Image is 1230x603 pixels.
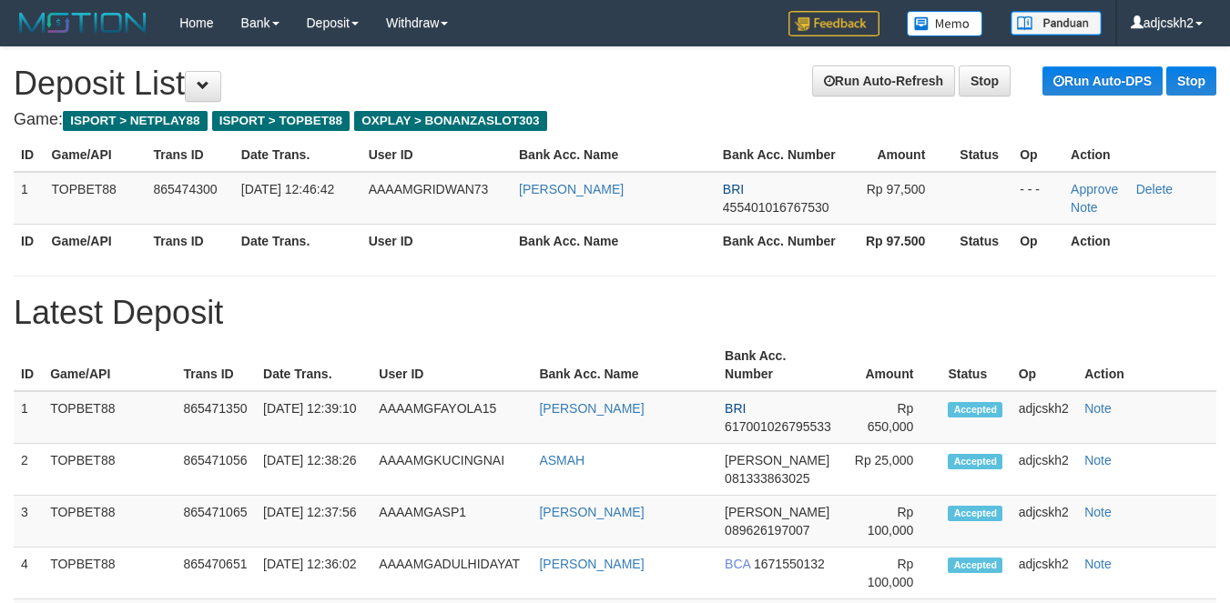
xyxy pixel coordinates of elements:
[176,444,256,496] td: 865471056
[1012,224,1063,257] th: Op
[1011,339,1078,391] th: Op
[371,444,532,496] td: AAAAMGKUCINGNAI
[371,496,532,548] td: AAAAMGASP1
[850,224,952,257] th: Rp 97.500
[725,523,809,538] span: 089626197007
[948,506,1002,521] span: Accepted
[716,224,851,257] th: Bank Acc. Number
[840,339,940,391] th: Amount
[1071,182,1118,196] a: Approve
[176,339,256,391] th: Trans ID
[539,557,644,571] a: [PERSON_NAME]
[45,224,147,257] th: Game/API
[14,172,45,225] td: 1
[153,182,217,196] span: 865474300
[1063,224,1216,257] th: Action
[14,138,45,172] th: ID
[716,138,851,172] th: Bank Acc. Number
[212,111,350,131] span: ISPORT > TOPBET88
[723,200,829,215] span: 455401016767530
[1012,138,1063,172] th: Op
[1011,11,1102,35] img: panduan.png
[43,444,176,496] td: TOPBET88
[1084,401,1112,416] a: Note
[146,224,233,257] th: Trans ID
[234,224,361,257] th: Date Trans.
[725,505,829,519] span: [PERSON_NAME]
[43,548,176,599] td: TOPBET88
[361,224,512,257] th: User ID
[512,224,716,257] th: Bank Acc. Name
[176,391,256,444] td: 865471350
[45,138,147,172] th: Game/API
[45,172,147,225] td: TOPBET88
[1077,339,1216,391] th: Action
[840,496,940,548] td: Rp 100,000
[256,444,371,496] td: [DATE] 12:38:26
[725,471,809,486] span: 081333863025
[725,401,746,416] span: BRI
[788,11,879,36] img: Feedback.jpg
[840,444,940,496] td: Rp 25,000
[725,419,831,434] span: 617001026795533
[539,505,644,519] a: [PERSON_NAME]
[256,548,371,599] td: [DATE] 12:36:02
[1084,505,1112,519] a: Note
[840,391,940,444] td: Rp 650,000
[146,138,233,172] th: Trans ID
[532,339,717,391] th: Bank Acc. Name
[43,496,176,548] td: TOPBET88
[1011,496,1078,548] td: adjcskh2
[850,138,952,172] th: Amount
[1084,557,1112,571] a: Note
[176,548,256,599] td: 865470651
[1166,66,1216,95] a: Stop
[241,182,334,196] span: [DATE] 12:46:42
[256,496,371,548] td: [DATE] 12:37:56
[14,339,43,391] th: ID
[1042,66,1163,95] a: Run Auto-DPS
[369,182,489,196] span: AAAAMGRIDWAN73
[725,453,829,467] span: [PERSON_NAME]
[14,9,152,36] img: MOTION_logo.png
[234,138,361,172] th: Date Trans.
[519,182,624,196] a: [PERSON_NAME]
[354,111,547,131] span: OXPLAY > BONANZASLOT303
[754,557,825,571] span: 1671550132
[1011,444,1078,496] td: adjcskh2
[725,557,750,571] span: BCA
[940,339,1011,391] th: Status
[539,453,585,467] a: ASMAH
[1011,391,1078,444] td: adjcskh2
[1071,200,1098,215] a: Note
[948,558,1002,573] span: Accepted
[717,339,840,391] th: Bank Acc. Number
[952,224,1012,257] th: Status
[840,548,940,599] td: Rp 100,000
[948,454,1002,469] span: Accepted
[256,391,371,444] td: [DATE] 12:39:10
[14,111,1216,129] h4: Game:
[812,65,955,96] a: Run Auto-Refresh
[256,339,371,391] th: Date Trans.
[1012,172,1063,225] td: - - -
[14,65,1216,102] h1: Deposit List
[1011,548,1078,599] td: adjcskh2
[948,402,1002,417] span: Accepted
[371,548,532,599] td: AAAAMGADULHIDAYAT
[14,496,43,548] td: 3
[176,496,256,548] td: 865471065
[952,138,1012,172] th: Status
[371,391,532,444] td: AAAAMGFAYOLA15
[14,548,43,599] td: 4
[1084,453,1112,467] a: Note
[43,339,176,391] th: Game/API
[14,295,1216,331] h1: Latest Deposit
[1136,182,1173,196] a: Delete
[512,138,716,172] th: Bank Acc. Name
[867,182,926,196] span: Rp 97,500
[723,182,744,196] span: BRI
[371,339,532,391] th: User ID
[539,401,644,416] a: [PERSON_NAME]
[361,138,512,172] th: User ID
